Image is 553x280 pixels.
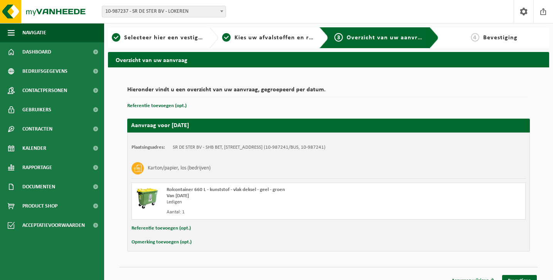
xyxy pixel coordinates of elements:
[222,33,231,42] span: 2
[22,62,67,81] span: Bedrijfsgegevens
[483,35,518,41] span: Bevestiging
[471,33,479,42] span: 4
[22,81,67,100] span: Contactpersonen
[112,33,120,42] span: 1
[22,42,51,62] span: Dashboard
[222,33,313,42] a: 2Kies uw afvalstoffen en recipiënten
[132,145,165,150] strong: Plaatsingsadres:
[347,35,428,41] span: Overzicht van uw aanvraag
[234,35,341,41] span: Kies uw afvalstoffen en recipiënten
[112,33,203,42] a: 1Selecteer hier een vestiging
[108,52,549,67] h2: Overzicht van uw aanvraag
[22,119,52,139] span: Contracten
[334,33,343,42] span: 3
[167,209,359,215] div: Aantal: 1
[22,158,52,177] span: Rapportage
[136,187,159,210] img: WB-0660-HPE-GN-50.png
[167,187,285,192] span: Rolcontainer 660 L - kunststof - vlak deksel - geel - groen
[167,193,189,198] strong: Van [DATE]
[131,122,189,129] strong: Aanvraag voor [DATE]
[22,177,55,196] span: Documenten
[22,100,51,119] span: Gebruikers
[124,35,207,41] span: Selecteer hier een vestiging
[22,196,57,216] span: Product Shop
[22,216,85,235] span: Acceptatievoorwaarden
[132,237,192,247] button: Opmerking toevoegen (opt.)
[127,101,187,111] button: Referentie toevoegen (opt.)
[167,199,359,205] div: Ledigen
[22,139,46,158] span: Kalender
[148,162,211,174] h3: Karton/papier, los (bedrijven)
[102,6,226,17] span: 10-987237 - SR DE STER BV - LOKEREN
[22,23,46,42] span: Navigatie
[173,144,325,151] td: SR DE STER BV - SHB BET, [STREET_ADDRESS] (10-987241/BUS, 10-987241)
[132,223,191,233] button: Referentie toevoegen (opt.)
[127,87,530,97] h2: Hieronder vindt u een overzicht van uw aanvraag, gegroepeerd per datum.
